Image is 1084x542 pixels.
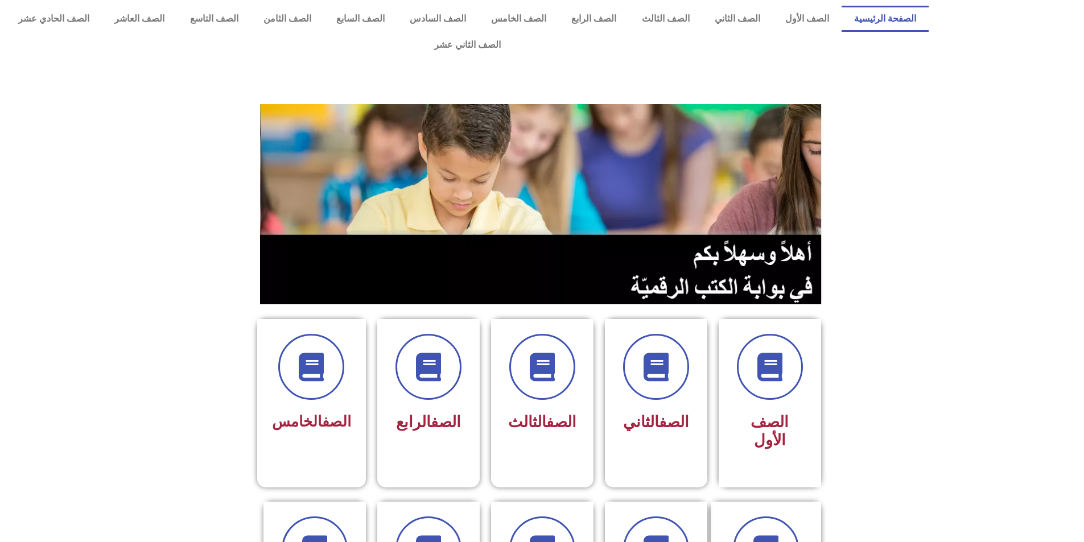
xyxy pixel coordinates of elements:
[322,413,351,430] a: الصف
[751,413,789,449] span: الصف الأول
[659,413,689,431] a: الصف
[842,6,929,32] a: الصفحة الرئيسية
[396,413,461,431] span: الرابع
[559,6,629,32] a: الصف الرابع
[508,413,576,431] span: الثالث
[102,6,177,32] a: الصف العاشر
[324,6,397,32] a: الصف السابع
[177,6,250,32] a: الصف التاسع
[629,6,702,32] a: الصف الثالث
[431,413,461,431] a: الصف
[251,6,324,32] a: الصف الثامن
[546,413,576,431] a: الصف
[6,32,929,58] a: الصف الثاني عشر
[773,6,842,32] a: الصف الأول
[272,413,351,430] span: الخامس
[702,6,773,32] a: الصف الثاني
[397,6,479,32] a: الصف السادس
[479,6,559,32] a: الصف الخامس
[623,413,689,431] span: الثاني
[6,6,102,32] a: الصف الحادي عشر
